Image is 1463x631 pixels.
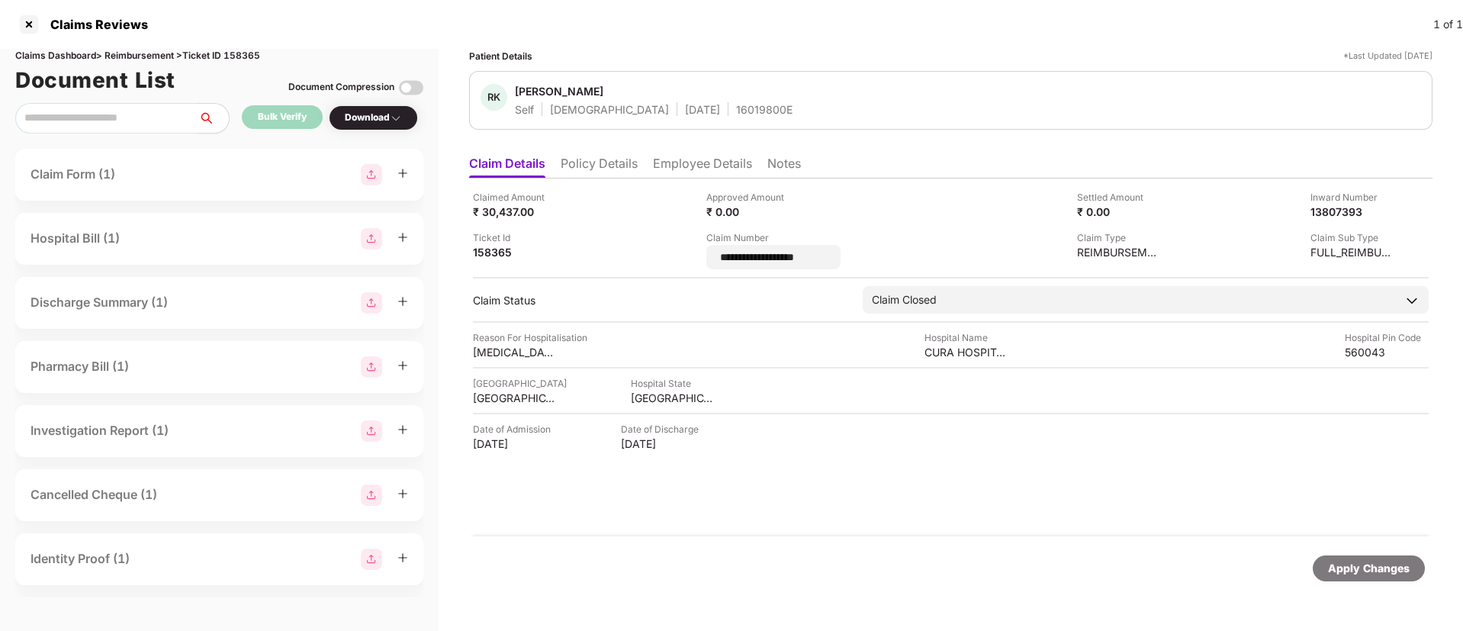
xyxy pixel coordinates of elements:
div: Approved Amount [706,190,790,204]
span: plus [397,168,408,179]
button: search [198,103,230,134]
div: ₹ 0.00 [1077,204,1161,219]
img: svg+xml;base64,PHN2ZyBpZD0iR3JvdXBfMjg4MTMiIGRhdGEtbmFtZT0iR3JvdXAgMjg4MTMiIHhtbG5zPSJodHRwOi8vd3... [361,164,382,185]
div: [GEOGRAPHIC_DATA] [631,391,715,405]
div: Identity Proof (1) [31,549,130,568]
div: REIMBURSEMENT [1077,245,1161,259]
div: Claims Dashboard > Reimbursement > Ticket ID 158365 [15,49,423,63]
div: 560043 [1345,345,1429,359]
div: Hospital State [631,376,715,391]
div: Date of Discharge [621,422,705,436]
img: svg+xml;base64,PHN2ZyBpZD0iR3JvdXBfMjg4MTMiIGRhdGEtbmFtZT0iR3JvdXAgMjg4MTMiIHhtbG5zPSJodHRwOi8vd3... [361,228,382,250]
span: plus [397,296,408,307]
img: downArrowIcon [1404,293,1420,308]
div: 13807393 [1310,204,1394,219]
img: svg+xml;base64,PHN2ZyBpZD0iR3JvdXBfMjg4MTMiIGRhdGEtbmFtZT0iR3JvdXAgMjg4MTMiIHhtbG5zPSJodHRwOi8vd3... [361,549,382,570]
div: 1 of 1 [1433,16,1463,33]
div: Settled Amount [1077,190,1161,204]
div: Patient Details [469,49,532,63]
div: Claimed Amount [473,190,557,204]
img: svg+xml;base64,PHN2ZyBpZD0iR3JvdXBfMjg4MTMiIGRhdGEtbmFtZT0iR3JvdXAgMjg4MTMiIHhtbG5zPSJodHRwOi8vd3... [361,485,382,506]
div: Claims Reviews [41,17,148,32]
div: Claim Sub Type [1310,230,1394,245]
div: Hospital Pin Code [1345,330,1429,345]
div: [GEOGRAPHIC_DATA] [473,376,567,391]
div: [MEDICAL_DATA] Positive [473,345,557,359]
div: Hospital Name [924,330,1008,345]
div: ₹ 0.00 [706,204,790,219]
div: RK [481,84,507,111]
div: 158365 [473,245,557,259]
div: Apply Changes [1328,560,1410,577]
span: plus [397,552,408,563]
span: search [198,112,229,124]
li: Employee Details [653,156,752,178]
div: [PERSON_NAME] [515,84,603,98]
div: [GEOGRAPHIC_DATA] [473,391,557,405]
div: [DATE] [685,102,720,117]
div: Download [345,111,402,125]
div: ₹ 30,437.00 [473,204,557,219]
span: plus [397,488,408,499]
div: Date of Admission [473,422,557,436]
div: Ticket Id [473,230,557,245]
img: svg+xml;base64,PHN2ZyBpZD0iR3JvdXBfMjg4MTMiIGRhdGEtbmFtZT0iR3JvdXAgMjg4MTMiIHhtbG5zPSJodHRwOi8vd3... [361,356,382,378]
div: [DATE] [473,436,557,451]
span: plus [397,360,408,371]
div: Hospital Bill (1) [31,229,120,248]
div: CURA HOSPITAL [924,345,1008,359]
div: 16019800E [736,102,793,117]
div: Claim Status [473,293,847,307]
div: Cancelled Cheque (1) [31,485,157,504]
div: Bulk Verify [258,110,307,124]
div: *Last Updated [DATE] [1343,49,1432,63]
div: Investigation Report (1) [31,421,169,440]
div: Reason For Hospitalisation [473,330,587,345]
span: plus [397,232,408,243]
li: Notes [767,156,801,178]
div: Inward Number [1310,190,1394,204]
img: svg+xml;base64,PHN2ZyBpZD0iVG9nZ2xlLTMyeDMyIiB4bWxucz0iaHR0cDovL3d3dy53My5vcmcvMjAwMC9zdmciIHdpZH... [399,76,423,100]
img: svg+xml;base64,PHN2ZyBpZD0iR3JvdXBfMjg4MTMiIGRhdGEtbmFtZT0iR3JvdXAgMjg4MTMiIHhtbG5zPSJodHRwOi8vd3... [361,420,382,442]
li: Policy Details [561,156,638,178]
div: FULL_REIMBURSEMENT [1310,245,1394,259]
h1: Document List [15,63,175,97]
div: Self [515,102,534,117]
img: svg+xml;base64,PHN2ZyBpZD0iR3JvdXBfMjg4MTMiIGRhdGEtbmFtZT0iR3JvdXAgMjg4MTMiIHhtbG5zPSJodHRwOi8vd3... [361,292,382,314]
li: Claim Details [469,156,545,178]
span: plus [397,424,408,435]
div: Claim Form (1) [31,165,115,184]
div: Claim Type [1077,230,1161,245]
div: Document Compression [288,80,394,95]
div: [DEMOGRAPHIC_DATA] [550,102,669,117]
div: [DATE] [621,436,705,451]
div: Pharmacy Bill (1) [31,357,129,376]
div: Claim Closed [872,291,937,308]
img: svg+xml;base64,PHN2ZyBpZD0iRHJvcGRvd24tMzJ4MzIiIHhtbG5zPSJodHRwOi8vd3d3LnczLm9yZy8yMDAwL3N2ZyIgd2... [390,112,402,124]
div: Claim Number [706,230,841,245]
div: Discharge Summary (1) [31,293,168,312]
